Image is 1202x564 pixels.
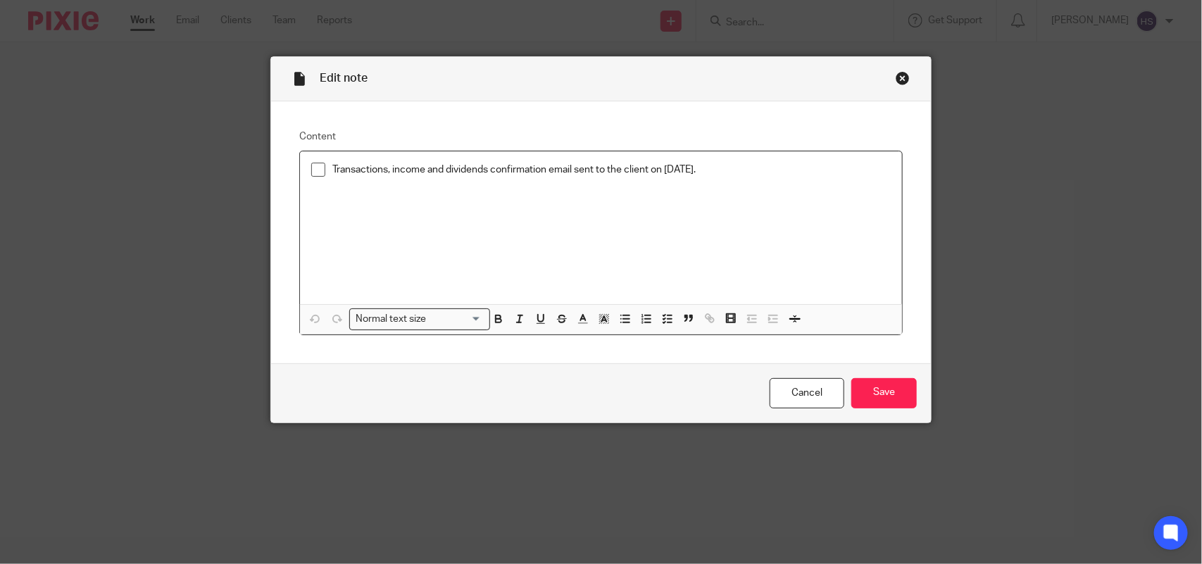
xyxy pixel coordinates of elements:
p: Transactions, income and dividends confirmation email sent to the client on [DATE]. [332,163,891,177]
span: Edit note [320,73,368,84]
label: Content [299,130,903,144]
a: Cancel [770,378,844,408]
span: Normal text size [353,312,430,327]
input: Search for option [431,312,482,327]
input: Save [851,378,917,408]
div: Search for option [349,308,490,330]
div: Close this dialog window [896,71,910,85]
